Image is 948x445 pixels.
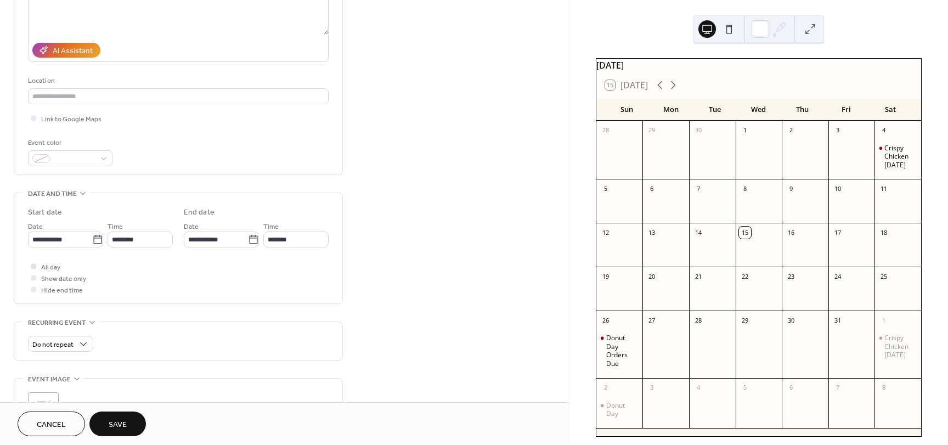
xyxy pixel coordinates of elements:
div: 25 [878,271,890,283]
div: 7 [832,382,844,394]
span: Show date only [41,273,86,285]
div: Donut Day Orders Due [596,334,643,368]
div: 2 [600,382,612,394]
div: Tue [693,99,737,121]
div: 20 [646,271,658,283]
div: 8 [878,382,890,394]
div: 13 [646,227,658,239]
div: 21 [692,271,704,283]
div: Crispy Chicken [DATE] [884,334,917,359]
span: Event image [28,374,71,385]
div: Thu [781,99,825,121]
div: ; [28,392,59,423]
div: 7 [692,183,704,195]
div: 10 [832,183,844,195]
div: 6 [785,382,797,394]
div: 1 [739,125,751,137]
span: Time [263,221,279,233]
span: Hide end time [41,285,83,296]
span: Date [28,221,43,233]
div: 26 [600,314,612,326]
div: 6 [646,183,658,195]
div: Donut Day [596,401,643,418]
span: Recurring event [28,317,86,329]
span: All day [41,262,60,273]
div: 2 [785,125,797,137]
div: 28 [692,314,704,326]
div: 5 [600,183,612,195]
div: 30 [692,125,704,137]
div: 17 [832,227,844,239]
div: 8 [739,183,751,195]
span: Date and time [28,188,77,200]
span: Time [108,221,123,233]
span: Save [109,419,127,431]
div: AI Assistant [53,46,93,57]
div: 22 [739,271,751,283]
div: Sat [868,99,912,121]
div: 16 [785,227,797,239]
div: 23 [785,271,797,283]
div: Mon [649,99,693,121]
div: Fri [825,99,868,121]
div: 15 [739,227,751,239]
div: 3 [646,382,658,394]
div: 29 [646,125,658,137]
div: Event color [28,137,110,149]
div: 9 [785,183,797,195]
div: Donut Day [606,401,639,418]
div: 4 [878,125,890,137]
div: 19 [600,271,612,283]
div: 18 [878,227,890,239]
div: 4 [692,382,704,394]
div: 29 [739,314,751,326]
div: 5 [739,382,751,394]
div: Sun [605,99,649,121]
div: 12 [600,227,612,239]
div: 11 [878,183,890,195]
button: AI Assistant [32,43,100,58]
div: Crispy Chicken Sandwich Day [874,144,921,170]
div: Crispy Chicken [DATE] [884,144,917,170]
span: Cancel [37,419,66,431]
div: 31 [832,314,844,326]
div: 1 [878,314,890,326]
div: 28 [600,125,612,137]
button: Cancel [18,412,85,436]
div: 27 [646,314,658,326]
div: Wed [737,99,781,121]
div: [DATE] [596,59,921,72]
div: Donut Day Orders Due [606,334,639,368]
span: Link to Google Maps [41,114,101,125]
div: 3 [832,125,844,137]
span: Do not repeat [32,339,74,351]
div: Crispy Chicken Sandwich Day [874,334,921,359]
div: 30 [785,314,797,326]
div: Start date [28,207,62,218]
button: Save [89,412,146,436]
div: End date [184,207,215,218]
span: Date [184,221,199,233]
div: 14 [692,227,704,239]
div: 24 [832,271,844,283]
div: Location [28,75,326,87]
